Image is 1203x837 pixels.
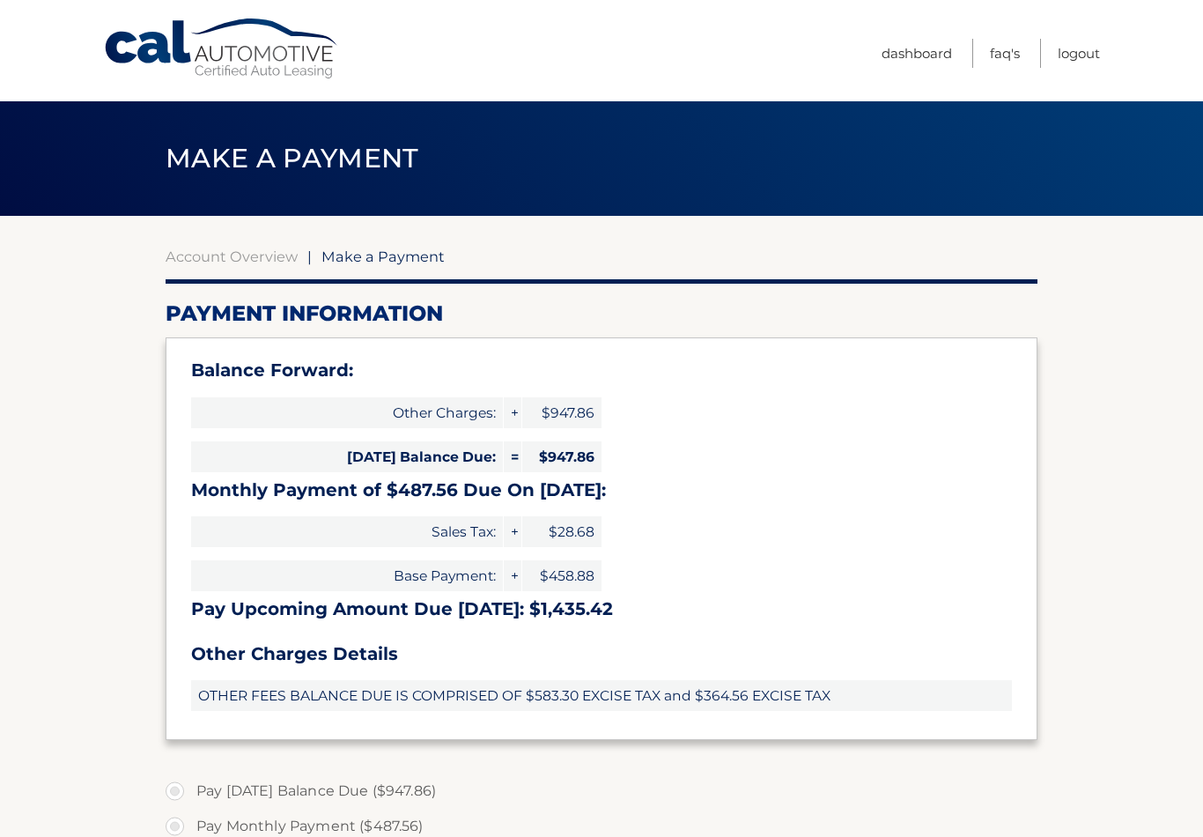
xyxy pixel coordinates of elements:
[522,441,601,472] span: $947.86
[504,560,521,591] span: +
[166,248,298,265] a: Account Overview
[504,516,521,547] span: +
[522,560,601,591] span: $458.88
[191,560,503,591] span: Base Payment:
[166,300,1037,327] h2: Payment Information
[166,774,1037,809] label: Pay [DATE] Balance Due ($947.86)
[191,643,1012,665] h3: Other Charges Details
[307,248,312,265] span: |
[191,680,1012,711] span: OTHER FEES BALANCE DUE IS COMPRISED OF $583.30 EXCISE TAX and $364.56 EXCISE TAX
[522,516,601,547] span: $28.68
[191,397,503,428] span: Other Charges:
[1058,39,1100,68] a: Logout
[504,441,521,472] span: =
[990,39,1020,68] a: FAQ's
[882,39,952,68] a: Dashboard
[191,359,1012,381] h3: Balance Forward:
[191,598,1012,620] h3: Pay Upcoming Amount Due [DATE]: $1,435.42
[103,18,341,80] a: Cal Automotive
[191,479,1012,501] h3: Monthly Payment of $487.56 Due On [DATE]:
[191,516,503,547] span: Sales Tax:
[321,248,445,265] span: Make a Payment
[166,142,418,174] span: Make a Payment
[191,441,503,472] span: [DATE] Balance Due:
[522,397,601,428] span: $947.86
[504,397,521,428] span: +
